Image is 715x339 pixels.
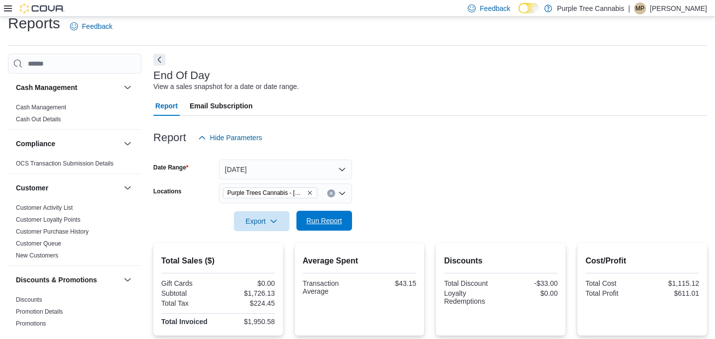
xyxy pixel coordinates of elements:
div: $1,115.12 [644,279,699,287]
span: Feedback [82,21,112,31]
button: Next [153,54,165,66]
p: | [628,2,630,14]
button: Cash Management [16,83,120,92]
div: Total Tax [161,299,216,307]
a: Cash Out Details [16,116,61,123]
button: Cash Management [122,82,134,93]
span: Hide Parameters [210,133,262,143]
a: Feedback [66,16,116,36]
a: Customer Purchase History [16,228,89,235]
button: [DATE] [219,160,352,179]
span: Customer Queue [16,240,61,248]
span: Promotions [16,320,46,328]
span: Email Subscription [190,96,253,116]
div: $1,950.58 [220,318,275,326]
span: Purple Trees Cannabis - [GEOGRAPHIC_DATA] [227,188,305,198]
p: Purple Tree Cannabis [557,2,624,14]
span: Run Report [306,216,342,226]
div: Total Profit [585,289,640,297]
button: Customer [122,182,134,194]
img: Cova [20,3,65,13]
span: Customer Purchase History [16,228,89,236]
div: Loyalty Redemptions [444,289,499,305]
label: Date Range [153,164,189,171]
span: Discounts [16,296,42,304]
button: Customer [16,183,120,193]
div: -$33.00 [503,279,558,287]
div: Customer [8,202,142,265]
div: View a sales snapshot for a date or date range. [153,82,299,92]
a: Promotion Details [16,308,63,315]
strong: Total Invoiced [161,318,208,326]
a: Customer Loyalty Points [16,216,80,223]
div: Gift Cards [161,279,216,287]
button: Compliance [16,139,120,149]
h1: Reports [8,13,60,33]
a: Customer Activity List [16,204,73,211]
a: Customer Queue [16,240,61,247]
a: Discounts [16,296,42,303]
button: Open list of options [338,189,346,197]
h2: Cost/Profit [585,255,699,267]
div: Subtotal [161,289,216,297]
button: Discounts & Promotions [122,274,134,286]
h2: Discounts [444,255,558,267]
div: Cash Management [8,101,142,129]
div: Total Discount [444,279,499,287]
span: Customer Loyalty Points [16,216,80,224]
input: Dark Mode [518,3,539,13]
span: MP [636,2,644,14]
div: Matt Piotrowicz [634,2,646,14]
button: Remove Purple Trees Cannabis - Mississauga from selection in this group [307,190,313,196]
span: Cash Out Details [16,115,61,123]
div: $43.15 [361,279,416,287]
p: [PERSON_NAME] [650,2,707,14]
span: Report [155,96,178,116]
button: Compliance [122,138,134,150]
button: Run Report [296,211,352,231]
a: New Customers [16,252,58,259]
a: Promotions [16,320,46,327]
span: Purple Trees Cannabis - Mississauga [223,187,317,198]
div: Discounts & Promotions [8,294,142,334]
div: Total Cost [585,279,640,287]
span: Feedback [480,3,510,13]
div: $224.45 [220,299,275,307]
h3: Discounts & Promotions [16,275,97,285]
div: $0.00 [220,279,275,287]
h3: Compliance [16,139,55,149]
div: $1,726.13 [220,289,275,297]
span: New Customers [16,252,58,259]
a: OCS Transaction Submission Details [16,160,114,167]
div: $611.01 [644,289,699,297]
span: OCS Transaction Submission Details [16,160,114,168]
div: Transaction Average [303,279,357,295]
h3: End Of Day [153,70,210,82]
span: Promotion Details [16,308,63,316]
div: $0.00 [503,289,558,297]
button: Hide Parameters [194,128,266,148]
h3: Report [153,132,186,144]
button: Clear input [327,189,335,197]
h2: Average Spent [303,255,417,267]
h2: Total Sales ($) [161,255,275,267]
span: Cash Management [16,103,66,111]
div: Compliance [8,158,142,173]
span: Export [240,211,284,231]
span: Dark Mode [518,13,519,14]
h3: Customer [16,183,48,193]
a: Cash Management [16,104,66,111]
button: Discounts & Promotions [16,275,120,285]
label: Locations [153,187,182,195]
h3: Cash Management [16,83,77,92]
button: Export [234,211,289,231]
